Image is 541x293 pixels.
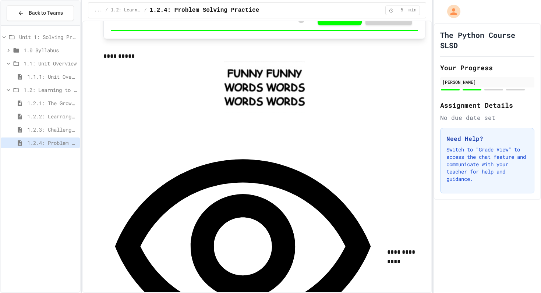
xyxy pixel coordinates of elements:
span: 1.2: Learning to Solve Hard Problems [111,7,141,13]
span: Back to Teams [29,9,63,17]
h1: The Python Course SLSD [440,30,534,50]
span: 1.2.4: Problem Solving Practice [27,139,77,147]
span: 1.2.3: Challenge Problem - The Bridge [27,126,77,133]
span: 1.0 Syllabus [24,46,77,54]
span: ... [94,7,102,13]
h2: Assignment Details [440,100,534,110]
span: / [105,7,108,13]
div: My Account [439,3,462,20]
h3: Need Help? [446,134,528,143]
span: min [409,7,417,13]
span: 1.1: Unit Overview [24,60,77,67]
p: Switch to "Grade View" to access the chat feature and communicate with your teacher for help and ... [446,146,528,183]
span: Unit 1: Solving Problems in Computer Science [19,33,77,41]
span: 1.2.2: Learning to Solve Hard Problems [27,112,77,120]
div: [PERSON_NAME] [442,79,532,85]
span: / [144,7,146,13]
button: Back to Teams [7,5,74,21]
span: 5 [396,7,408,13]
span: 1.1.1: Unit Overview [27,73,77,81]
div: No due date set [440,113,534,122]
span: 1.2.1: The Growth Mindset [27,99,77,107]
h2: Your Progress [440,62,534,73]
span: 1.2.4: Problem Solving Practice [150,6,259,15]
span: 1.2: Learning to Solve Hard Problems [24,86,77,94]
